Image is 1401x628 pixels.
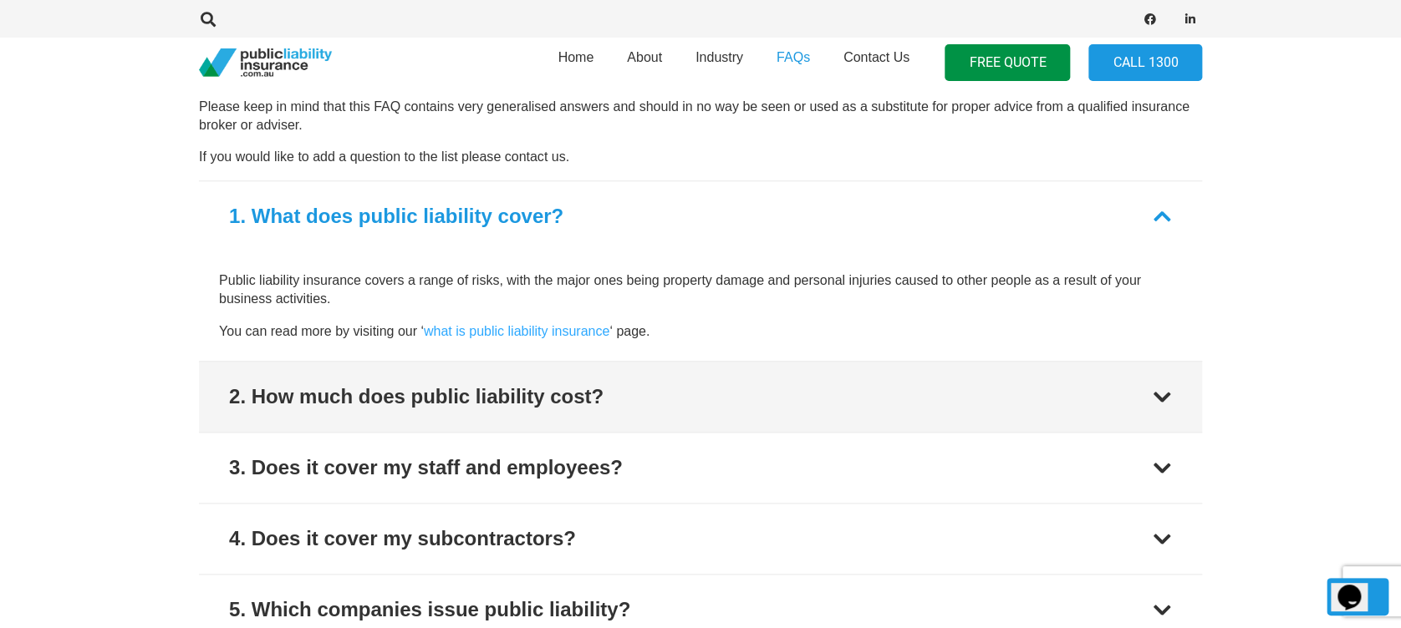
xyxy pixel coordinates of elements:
p: Public liability insurance covers a range of risks, with the major ones being property damage and... [219,271,1182,309]
button: 4. Does it cover my subcontractors? [199,504,1202,574]
a: FREE QUOTE [945,44,1070,82]
button: 3. Does it cover my staff and employees? [199,433,1202,503]
a: Call 1300 [1088,44,1202,82]
span: Contact Us [843,50,909,64]
a: Home [541,33,610,93]
a: what is public liability insurance [424,324,609,338]
p: Please keep in mind that this FAQ contains very generalised answers and should in no way be seen ... [199,98,1202,135]
a: About [610,33,679,93]
button: 2. How much does public liability cost? [199,362,1202,432]
a: Facebook [1139,8,1162,31]
div: 3. Does it cover my staff and employees? [229,453,623,483]
div: 5. Which companies issue public liability? [229,595,630,625]
a: Back to top [1327,578,1388,615]
span: Industry [695,50,743,64]
a: FAQs [760,33,827,93]
span: About [627,50,662,64]
div: 4. Does it cover my subcontractors? [229,524,576,554]
div: 1. What does public liability cover? [229,201,563,231]
a: Search [191,12,225,27]
a: Contact Us [827,33,926,93]
span: Home [558,50,594,64]
iframe: chat widget [1331,561,1384,611]
p: You can read more by visiting our ‘ ‘ page. [219,322,1182,341]
div: 2. How much does public liability cost? [229,382,604,412]
span: FAQs [777,50,810,64]
a: pli_logotransparent [199,48,332,78]
button: 1. What does public liability cover? [199,181,1202,251]
a: Industry [679,33,760,93]
p: If you would like to add a question to the list please contact us. [199,148,1202,166]
a: LinkedIn [1179,8,1202,31]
